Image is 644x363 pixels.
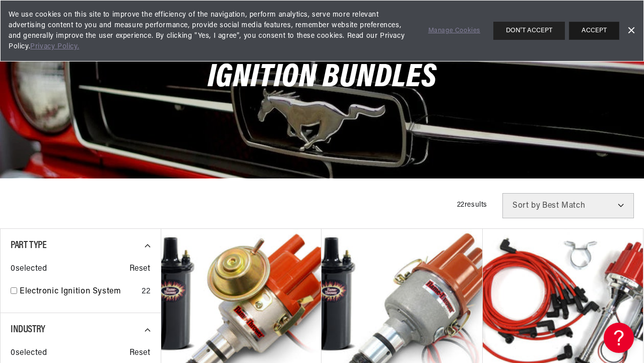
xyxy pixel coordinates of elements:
div: 22 [142,285,150,298]
span: 22 results [457,201,487,209]
span: We use cookies on this site to improve the efficiency of the navigation, perform analytics, serve... [9,10,414,52]
select: Sort by [502,193,634,218]
span: Reset [130,347,151,360]
span: 0 selected [11,263,47,276]
span: Sort by [512,202,540,210]
a: Manage Cookies [428,26,480,36]
a: Privacy Policy. [30,43,79,50]
button: DON'T ACCEPT [493,22,565,40]
button: ACCEPT [569,22,619,40]
a: Electronic Ignition System [20,285,138,298]
span: 0 selected [11,347,47,360]
span: Reset [130,263,151,276]
span: Part Type [11,240,46,251]
span: Ignition Bundles [208,62,437,94]
span: Industry [11,325,45,335]
a: Dismiss Banner [623,23,638,38]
